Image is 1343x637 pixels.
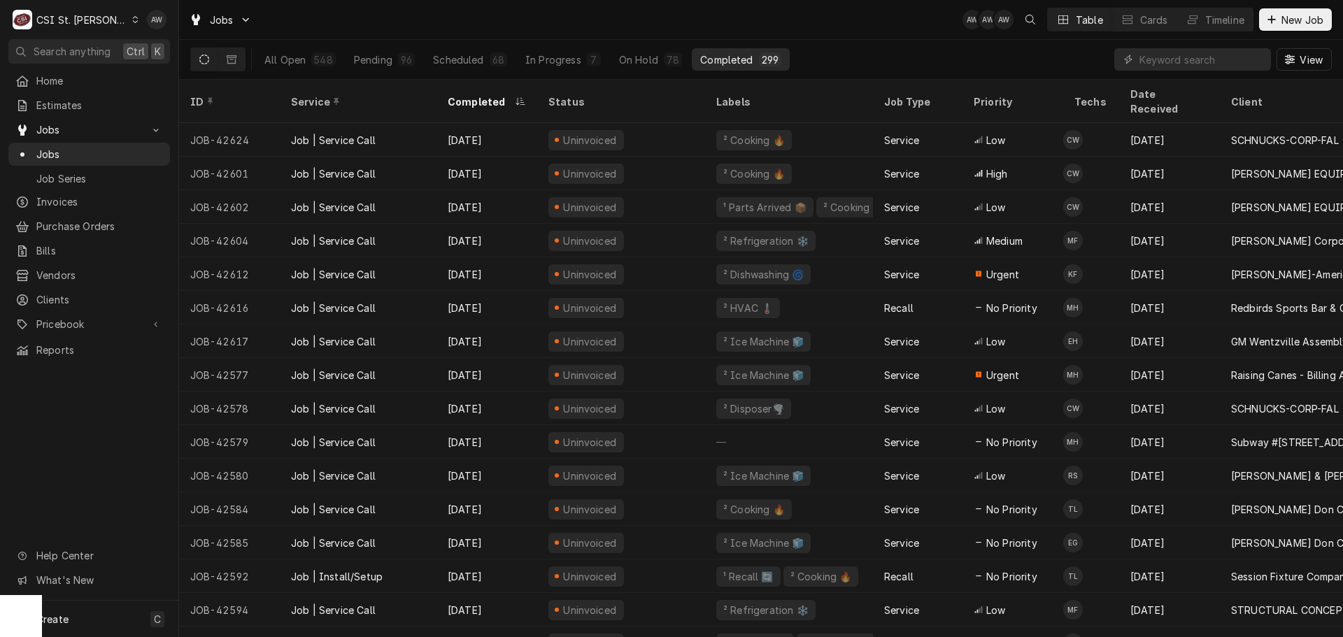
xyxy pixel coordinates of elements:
div: [DATE] [436,291,537,324]
div: [DATE] [1119,257,1220,291]
div: Job | Service Call [291,468,376,483]
a: Go to Jobs [8,118,170,141]
div: ² Refrigeration ❄️ [722,603,810,617]
div: Uninvoiced [562,166,618,181]
div: Techs [1074,94,1108,109]
div: Job | Service Call [291,200,376,215]
div: Service [884,368,919,382]
div: Uninvoiced [562,569,618,584]
div: ² Cooking 🔥 [822,200,886,215]
div: ² Cooking 🔥 [722,166,786,181]
div: RS [1063,466,1083,485]
div: Matt Flores's Avatar [1063,600,1083,620]
div: ² Cooking 🔥 [722,502,786,517]
div: [DATE] [436,157,537,190]
div: ² Ice Machine 🧊 [722,536,805,550]
a: Go to Pricebook [8,313,170,336]
div: Date Received [1130,87,1206,116]
div: [DATE] [436,392,537,425]
button: View [1277,48,1332,71]
div: Matt Flores's Avatar [1063,231,1083,250]
div: Cards [1140,13,1168,27]
div: Uninvoiced [562,234,618,248]
div: Scheduled [433,52,483,67]
div: Moe Hamed's Avatar [1063,365,1083,385]
div: Ryan Smith's Avatar [1063,466,1083,485]
div: TL [1063,499,1083,519]
div: Service [884,334,919,349]
span: Reports [36,343,163,357]
div: JOB-42601 [179,157,280,190]
a: Go to Help Center [8,544,170,567]
a: Vendors [8,264,170,287]
div: Service [291,94,422,109]
span: Create [36,613,69,625]
div: AW [994,10,1014,29]
div: [DATE] [1119,559,1220,593]
button: New Job [1259,8,1332,31]
div: In Progress [525,52,581,67]
span: View [1297,52,1326,67]
div: Job | Service Call [291,502,376,517]
div: ¹ Recall 🔄 [722,569,775,584]
div: [DATE] [436,190,537,224]
div: Uninvoiced [562,502,618,517]
a: Reports [8,338,170,362]
div: [DATE] [436,224,537,257]
div: JOB-42578 [179,392,280,425]
div: Service [884,502,919,517]
span: Vendors [36,268,163,282]
div: Eric Guard's Avatar [1063,533,1083,552]
a: Job Series [8,167,170,190]
div: Job | Service Call [291,368,376,382]
div: Job | Service Call [291,334,376,349]
div: ² Cooking 🔥 [789,569,853,584]
div: Alexandria Wilp's Avatar [979,10,998,29]
div: Service [884,200,919,215]
div: Uninvoiced [562,200,618,215]
span: Urgent [986,267,1019,282]
div: Service [884,536,919,550]
div: Labels [716,94,862,109]
div: Job | Service Call [291,536,376,550]
span: Purchase Orders [36,219,163,234]
div: ² HVAC 🌡️ [722,301,774,315]
div: [DATE] [1119,157,1220,190]
div: JOB-42594 [179,593,280,627]
div: Completed [700,52,753,67]
div: Job | Service Call [291,435,376,450]
div: Service [884,267,919,282]
span: Low [986,200,1005,215]
div: 7 [590,52,598,67]
div: Chuck Wamboldt's Avatar [1063,399,1083,418]
div: CW [1063,197,1083,217]
span: No Priority [986,536,1037,550]
div: ² Disposer🌪️ [722,401,786,416]
div: Uninvoiced [562,401,618,416]
div: 78 [667,52,679,67]
div: Uninvoiced [562,301,618,315]
div: Alexandria Wilp's Avatar [962,10,982,29]
div: [DATE] [1119,358,1220,392]
div: [DATE] [436,593,537,627]
div: CW [1063,399,1083,418]
div: Uninvoiced [562,334,618,349]
a: Estimates [8,94,170,117]
div: AW [147,10,166,29]
span: Pricebook [36,317,142,331]
div: MH [1063,365,1083,385]
div: Tom Lembke's Avatar [1063,566,1083,586]
div: TL [1063,566,1083,586]
div: Job | Service Call [291,401,376,416]
div: MH [1063,432,1083,452]
div: [DATE] [436,358,537,392]
div: Uninvoiced [562,267,618,282]
a: Clients [8,288,170,311]
div: [DATE] [1119,190,1220,224]
div: Job | Service Call [291,133,376,148]
span: Bills [36,243,163,258]
div: ID [190,94,266,109]
div: CSI St. [PERSON_NAME] [36,13,127,27]
input: Keyword search [1139,48,1264,71]
div: [DATE] [1119,459,1220,492]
